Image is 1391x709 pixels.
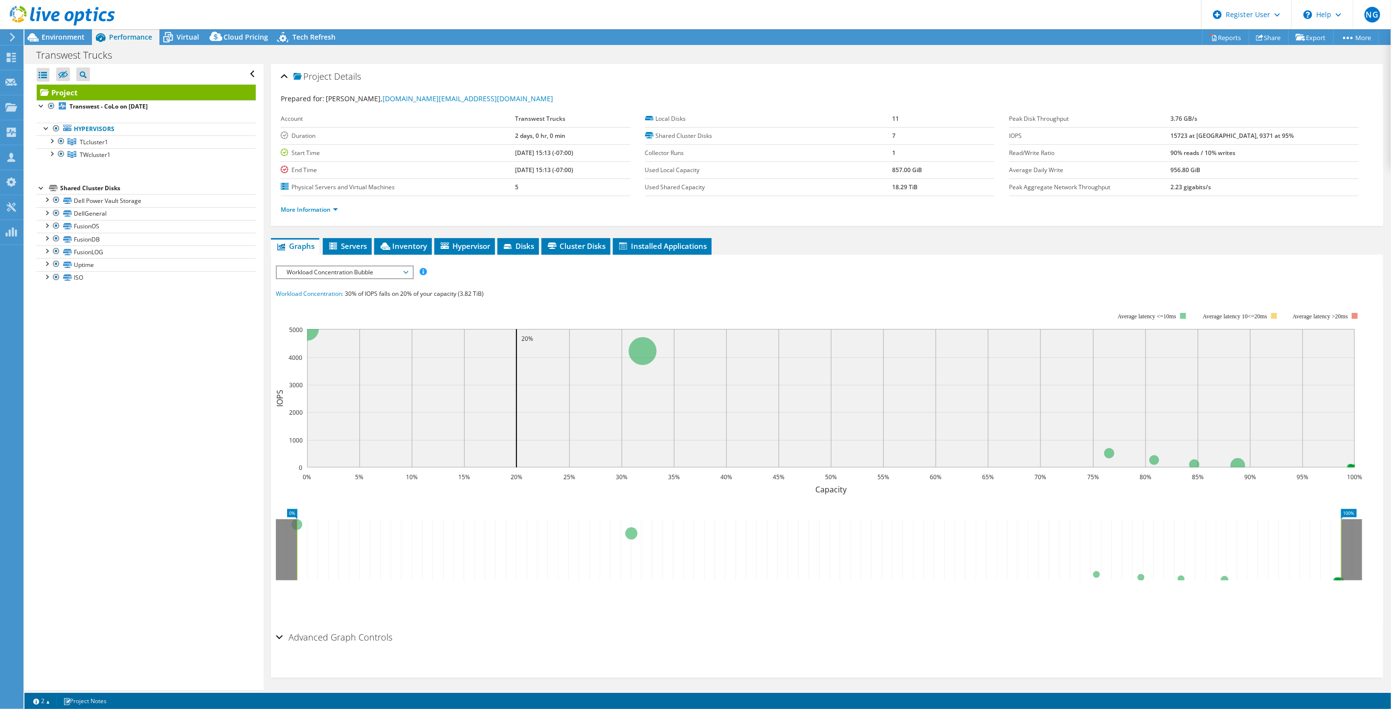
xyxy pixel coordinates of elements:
[1034,473,1046,481] text: 70%
[224,32,268,42] span: Cloud Pricing
[345,289,484,298] span: 30% of IOPS falls on 20% of your capacity (3.82 TiB)
[502,241,534,251] span: Disks
[645,114,893,124] label: Local Disks
[1171,183,1212,191] b: 2.23 gigabits/s
[334,70,361,82] span: Details
[1303,10,1312,19] svg: \n
[1293,313,1348,320] text: Average latency >20ms
[274,390,285,407] text: IOPS
[516,183,519,191] b: 5
[1140,473,1151,481] text: 80%
[276,627,392,647] h2: Advanced Graph Controls
[37,135,256,148] a: TLcluster1
[1171,132,1294,140] b: 15723 at [GEOGRAPHIC_DATA], 9371 at 95%
[930,473,942,481] text: 60%
[303,473,311,481] text: 0%
[37,207,256,220] a: DellGeneral
[177,32,199,42] span: Virtual
[69,102,148,111] b: Transwest - CoLo on [DATE]
[439,241,490,251] span: Hypervisor
[546,241,606,251] span: Cluster Disks
[289,381,303,389] text: 3000
[645,182,893,192] label: Used Shared Capacity
[328,241,367,251] span: Servers
[645,148,893,158] label: Collector Runs
[1087,473,1099,481] text: 75%
[326,94,553,103] span: [PERSON_NAME],
[618,241,707,251] span: Installed Applications
[289,354,302,362] text: 4000
[80,138,108,146] span: TLcluster1
[289,326,303,334] text: 5000
[720,473,732,481] text: 40%
[1009,131,1171,141] label: IOPS
[877,473,889,481] text: 55%
[382,94,553,103] a: [DOMAIN_NAME][EMAIL_ADDRESS][DOMAIN_NAME]
[1192,473,1204,481] text: 85%
[645,131,893,141] label: Shared Cluster Disks
[37,233,256,245] a: FusionDB
[281,148,516,158] label: Start Time
[37,85,256,100] a: Project
[37,148,256,161] a: TWcluster1
[825,473,837,481] text: 50%
[60,182,256,194] div: Shared Cluster Disks
[355,473,363,481] text: 5%
[458,473,470,481] text: 15%
[563,473,575,481] text: 25%
[1009,182,1171,192] label: Peak Aggregate Network Throughput
[982,473,994,481] text: 65%
[1333,30,1379,45] a: More
[282,266,407,278] span: Workload Concentration Bubble
[299,464,302,472] text: 0
[37,220,256,233] a: FusionOS
[406,473,418,481] text: 10%
[281,131,516,141] label: Duration
[1009,165,1171,175] label: Average Daily Write
[1297,473,1308,481] text: 95%
[516,114,566,123] b: Transwest Trucks
[281,165,516,175] label: End Time
[293,72,332,82] span: Project
[1171,114,1198,123] b: 3.76 GB/s
[281,205,338,214] a: More Information
[1249,30,1289,45] a: Share
[1244,473,1256,481] text: 90%
[511,473,522,481] text: 20%
[893,166,922,174] b: 857.00 GiB
[516,149,574,157] b: [DATE] 15:13 (-07:00)
[37,258,256,271] a: Uptime
[1171,149,1236,157] b: 90% reads / 10% writes
[1288,30,1334,45] a: Export
[1009,148,1171,158] label: Read/Write Ratio
[37,123,256,135] a: Hypervisors
[42,32,85,42] span: Environment
[281,94,324,103] label: Prepared for:
[276,289,343,298] span: Workload Concentration:
[37,271,256,284] a: ISO
[1171,166,1201,174] b: 956.80 GiB
[516,166,574,174] b: [DATE] 15:13 (-07:00)
[893,183,918,191] b: 18.29 TiB
[281,182,516,192] label: Physical Servers and Virtual Machines
[1347,473,1362,481] text: 100%
[521,334,533,343] text: 20%
[37,245,256,258] a: FusionLOG
[37,194,256,207] a: Dell Power Vault Storage
[668,473,680,481] text: 35%
[37,100,256,113] a: Transwest - CoLo on [DATE]
[379,241,427,251] span: Inventory
[289,436,303,444] text: 1000
[289,408,303,417] text: 2000
[26,695,57,707] a: 2
[1203,313,1267,320] tspan: Average latency 10<=20ms
[1365,7,1380,22] span: NG
[80,151,111,159] span: TWcluster1
[292,32,336,42] span: Tech Refresh
[281,114,516,124] label: Account
[276,241,314,251] span: Graphs
[1118,313,1176,320] tspan: Average latency <=10ms
[516,132,566,140] b: 2 days, 0 hr, 0 min
[56,695,113,707] a: Project Notes
[1202,30,1249,45] a: Reports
